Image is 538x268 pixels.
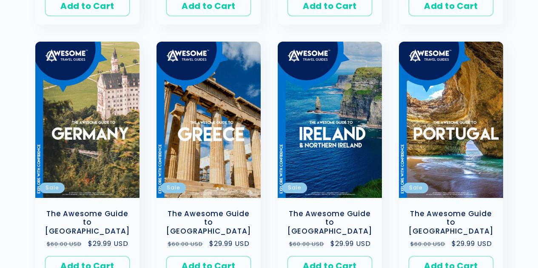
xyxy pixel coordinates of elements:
[286,209,373,236] a: The Awesome Guide to [GEOGRAPHIC_DATA]
[165,209,252,236] a: The Awesome Guide to [GEOGRAPHIC_DATA]
[44,209,131,236] a: The Awesome Guide to [GEOGRAPHIC_DATA]
[407,209,495,236] a: The Awesome Guide to [GEOGRAPHIC_DATA]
